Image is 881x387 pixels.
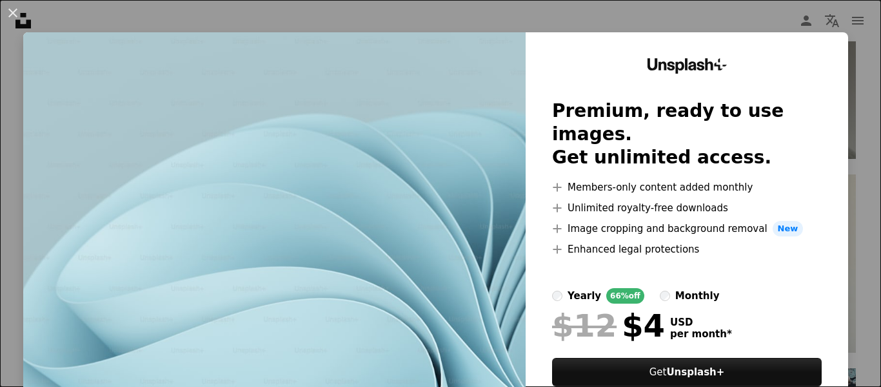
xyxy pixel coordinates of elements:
[552,309,617,342] span: $12
[670,328,732,340] span: per month *
[568,288,601,304] div: yearly
[660,291,670,301] input: monthly
[552,358,822,386] button: GetUnsplash+
[670,317,732,328] span: USD
[552,291,562,301] input: yearly66%off
[552,242,822,257] li: Enhanced legal protections
[773,221,804,236] span: New
[552,180,822,195] li: Members-only content added monthly
[666,366,724,378] strong: Unsplash+
[552,221,822,236] li: Image cropping and background removal
[552,200,822,216] li: Unlimited royalty-free downloads
[606,288,644,304] div: 66% off
[552,309,665,342] div: $4
[675,288,720,304] div: monthly
[552,99,822,169] h2: Premium, ready to use images. Get unlimited access.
